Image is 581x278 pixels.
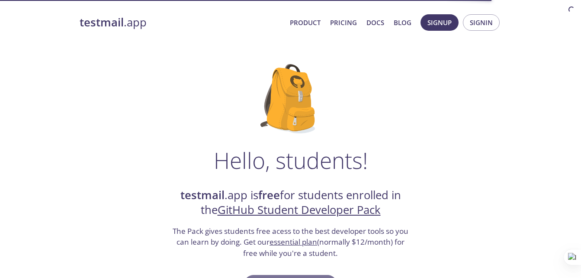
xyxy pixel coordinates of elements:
[394,17,411,28] a: Blog
[290,17,321,28] a: Product
[427,17,452,28] span: Signup
[80,15,283,30] a: testmail.app
[172,226,410,259] h3: The Pack gives students free acess to the best developer tools so you can learn by doing. Get our...
[330,17,357,28] a: Pricing
[218,202,381,217] a: GitHub Student Developer Pack
[214,147,368,173] h1: Hello, students!
[260,64,321,133] img: github-student-backpack.png
[463,14,500,31] button: Signin
[270,237,317,247] a: essential plan
[366,17,384,28] a: Docs
[470,17,493,28] span: Signin
[180,187,225,203] strong: testmail
[80,15,124,30] strong: testmail
[421,14,459,31] button: Signup
[172,188,410,218] h2: .app is for students enrolled in the
[258,187,280,203] strong: free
